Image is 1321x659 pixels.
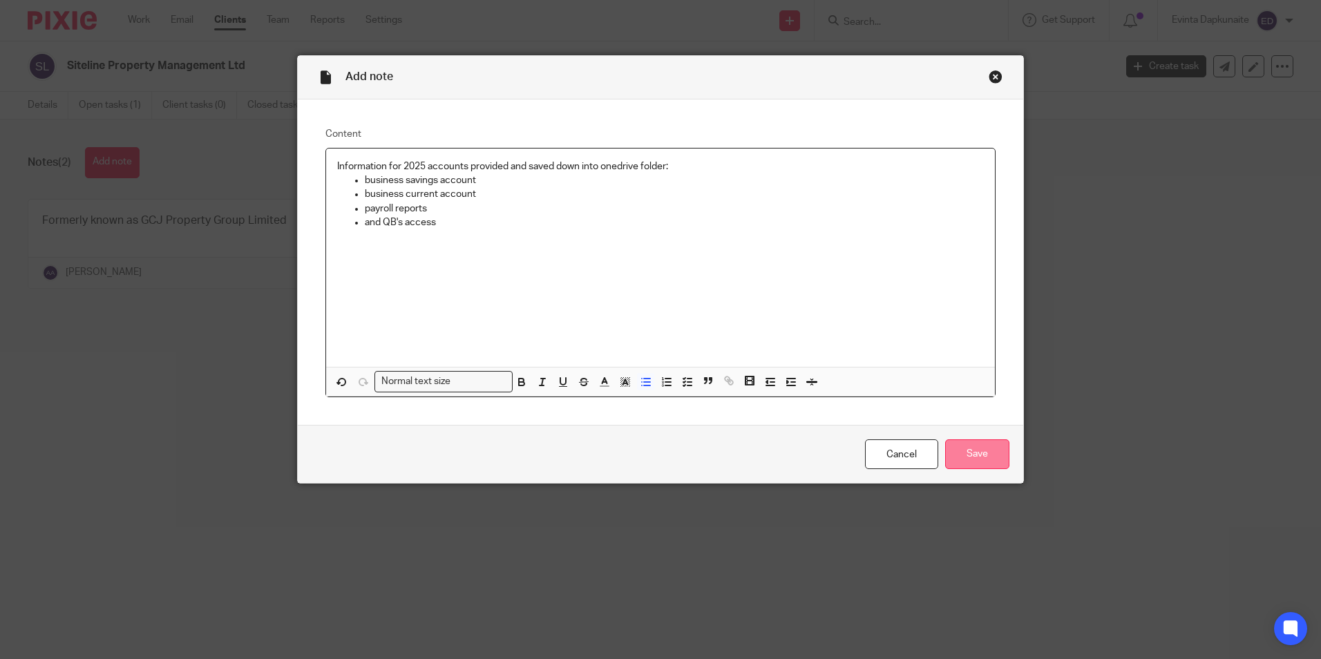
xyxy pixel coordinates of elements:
input: Save [945,439,1009,469]
a: Cancel [865,439,938,469]
p: and QB's access [365,216,984,229]
p: Information for 2025 accounts provided and saved down into onedrive folder: [337,160,984,173]
p: business savings account [365,173,984,187]
p: payroll reports [365,202,984,216]
span: Add note [345,71,393,82]
span: Normal text size [378,374,453,389]
input: Search for option [455,374,504,389]
label: Content [325,127,996,141]
p: business current account [365,187,984,201]
div: Close this dialog window [989,70,1002,84]
div: Search for option [374,371,513,392]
